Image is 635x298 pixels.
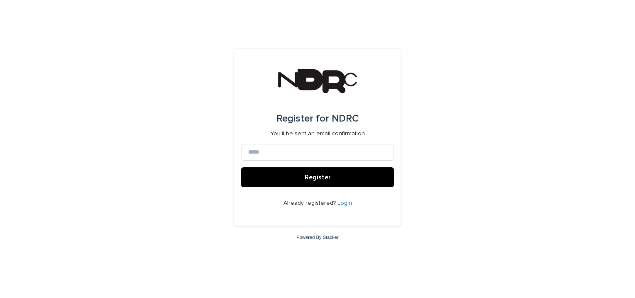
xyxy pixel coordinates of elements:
[271,130,365,137] p: You'll be sent an email confirmation
[241,167,394,187] button: Register
[283,200,337,206] span: Already registered?
[337,200,352,206] a: Login
[276,107,359,130] div: NDRC
[278,69,357,94] img: fPh53EbzTSOZ76wyQ5GQ
[276,114,329,124] span: Register for
[296,235,338,240] a: Powered By Stacker
[305,174,331,181] span: Register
